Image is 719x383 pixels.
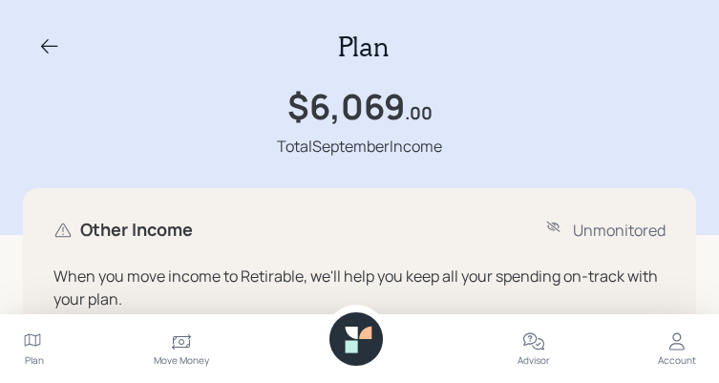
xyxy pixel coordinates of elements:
div: Plan [25,353,44,368]
div: Advisor [518,353,550,368]
div: Total September Income [277,135,442,158]
h2: Plan [338,31,389,63]
h4: Other Income [80,220,193,241]
h1: $6,069 [287,86,405,127]
div: Account [658,353,696,368]
div: Move Money [154,353,209,368]
div: When you move income to Retirable, we'll help you keep all your spending on-track with your plan. [53,265,666,310]
h4: .00 [405,103,433,124]
div: Unmonitored [573,219,666,242]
